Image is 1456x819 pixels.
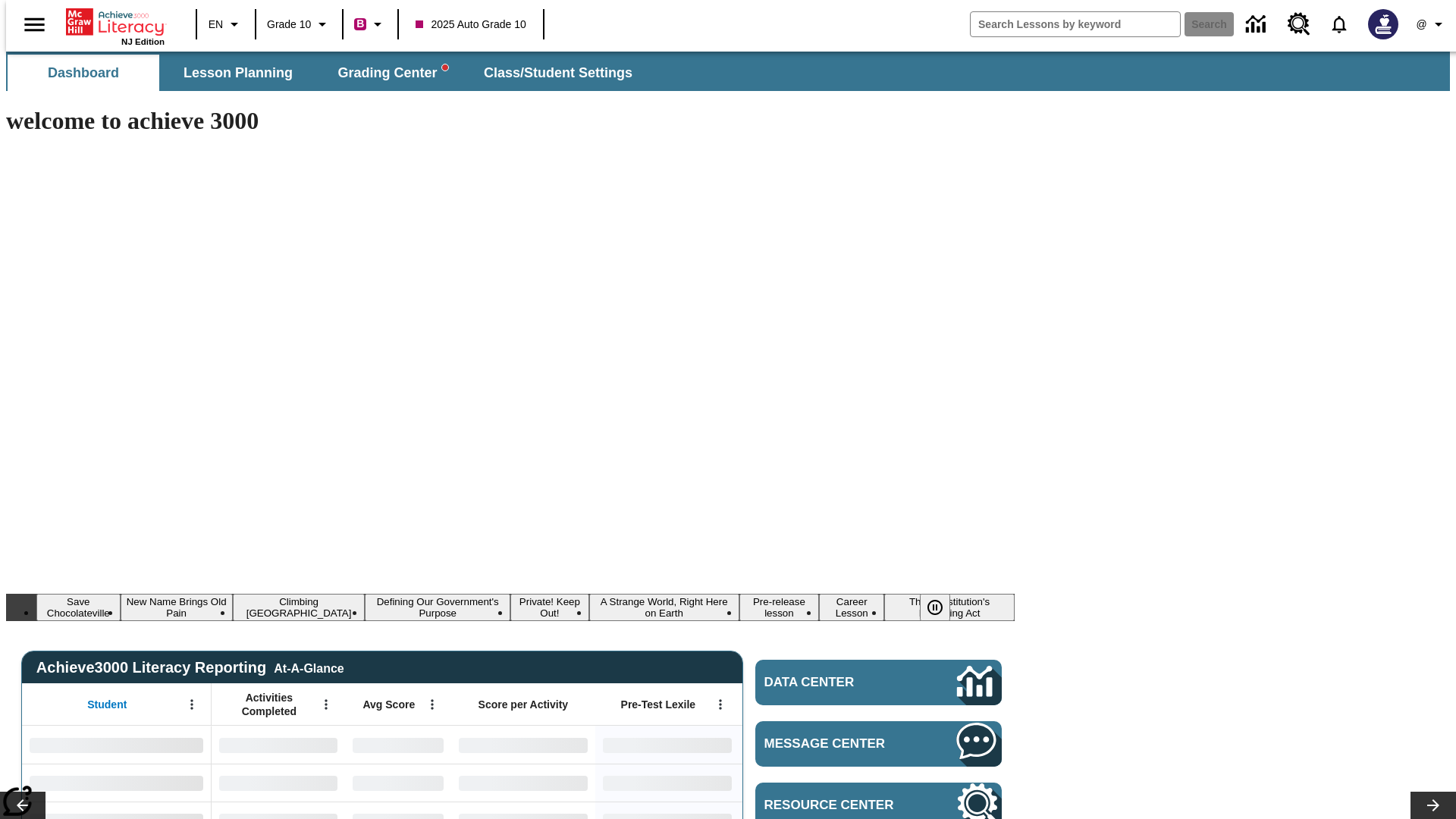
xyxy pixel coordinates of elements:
[36,594,121,621] button: Slide 1 Save Chocolateville
[348,11,393,38] button: Boost Class color is violet red. Change class color
[971,12,1180,36] input: search field
[819,594,884,621] button: Slide 8 Career Lesson
[87,698,127,711] span: Student
[621,698,696,711] span: Pre-Test Lexile
[261,11,337,38] button: Grade: Grade 10, Select a grade
[709,693,732,716] button: Open Menu
[337,64,447,82] span: Grading Center
[6,107,1015,135] h1: welcome to achieve 3000
[267,17,311,33] span: Grade 10
[212,726,345,764] div: No Data,
[233,594,366,621] button: Slide 3 Climbing Mount Tai
[416,17,526,33] span: 2025 Auto Grade 10
[8,55,159,91] button: Dashboard
[472,55,645,91] button: Class/Student Settings
[121,37,165,46] span: NJ Edition
[1407,11,1456,38] button: Profile/Settings
[209,17,223,33] span: EN
[362,698,415,711] span: Avg Score
[345,726,451,764] div: No Data,
[510,594,589,621] button: Slide 5 Private! Keep Out!
[920,594,965,621] div: Pause
[317,55,469,91] button: Grading Center
[764,675,906,690] span: Data Center
[315,693,337,716] button: Open Menu
[755,660,1002,705] a: Data Center
[1237,4,1279,45] a: Data Center
[66,7,165,37] a: Home
[1410,792,1456,819] button: Lesson carousel, Next
[219,691,319,718] span: Activities Completed
[121,594,233,621] button: Slide 2 New Name Brings Old Pain
[345,764,451,802] div: No Data,
[6,55,646,91] div: SubNavbar
[12,2,57,47] button: Open side menu
[920,594,950,621] button: Pause
[48,64,119,82] span: Dashboard
[1319,5,1359,44] a: Notifications
[421,693,444,716] button: Open Menu
[442,64,448,71] svg: writing assistant alert
[180,693,203,716] button: Open Menu
[6,52,1450,91] div: SubNavbar
[1368,9,1398,39] img: Avatar
[884,594,1015,621] button: Slide 9 The Constitution's Balancing Act
[1279,4,1319,45] a: Resource Center, Will open in new tab
[764,798,912,813] span: Resource Center
[739,594,820,621] button: Slide 7 Pre-release lesson
[162,55,314,91] button: Lesson Planning
[755,721,1002,767] a: Message Center
[479,698,569,711] span: Score per Activity
[66,5,165,46] div: Home
[36,659,344,676] span: Achieve3000 Literacy Reporting
[589,594,739,621] button: Slide 6 A Strange World, Right Here on Earth
[764,736,912,752] span: Message Center
[1416,17,1426,33] span: @
[1359,5,1407,44] button: Select a new avatar
[484,64,632,82] span: Class/Student Settings
[212,764,345,802] div: No Data,
[202,11,250,38] button: Language: EN, Select a language
[365,594,510,621] button: Slide 4 Defining Our Government's Purpose
[274,659,344,676] div: At-A-Glance
[184,64,293,82] span: Lesson Planning
[356,14,364,33] span: B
